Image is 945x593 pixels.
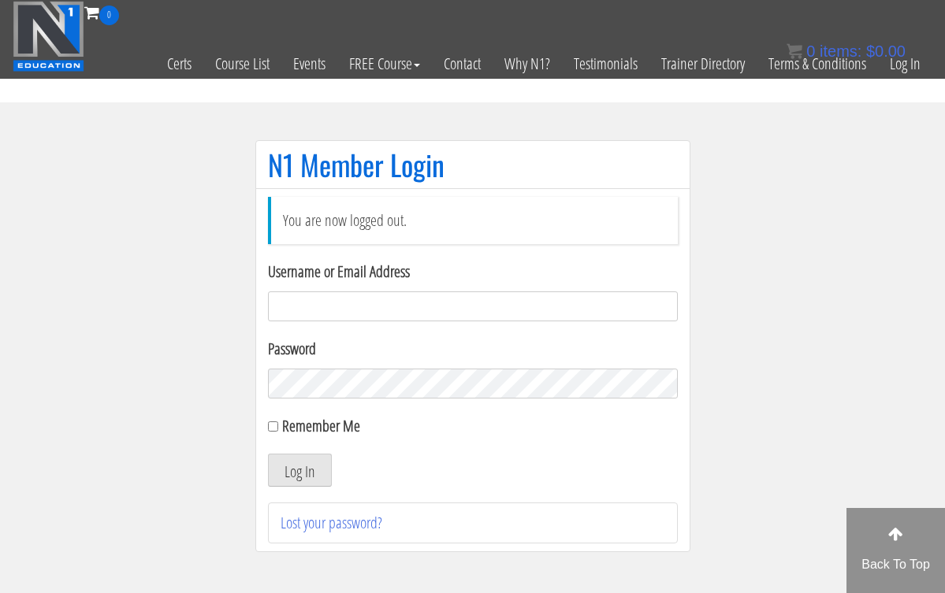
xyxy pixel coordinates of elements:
bdi: 0.00 [866,43,906,60]
a: 0 [84,2,119,23]
a: Why N1? [493,25,562,102]
a: Terms & Conditions [757,25,878,102]
p: Back To Top [846,555,945,574]
img: icon11.png [787,43,802,59]
li: You are now logged out. [268,197,678,244]
a: Course List [203,25,281,102]
a: Testimonials [562,25,649,102]
a: Log In [878,25,932,102]
h1: N1 Member Login [268,149,678,180]
label: Username or Email Address [268,260,678,284]
a: Lost your password? [281,512,382,533]
span: 0 [99,6,119,25]
span: items: [820,43,861,60]
label: Remember Me [282,415,360,436]
a: Certs [155,25,203,102]
span: $ [866,43,875,60]
img: n1-education [13,1,84,72]
a: Trainer Directory [649,25,757,102]
a: Events [281,25,337,102]
a: 0 items: $0.00 [787,43,906,60]
a: FREE Course [337,25,432,102]
a: Contact [432,25,493,102]
span: 0 [806,43,815,60]
button: Log In [268,454,332,487]
label: Password [268,337,678,361]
